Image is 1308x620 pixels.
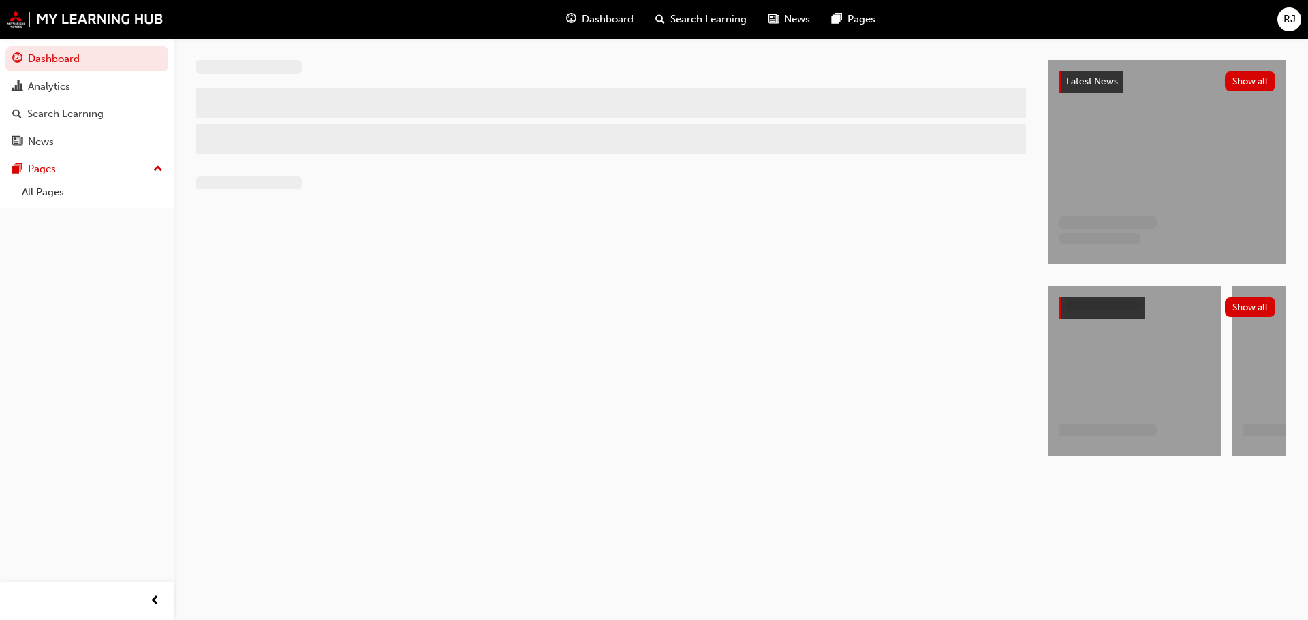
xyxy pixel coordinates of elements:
span: search-icon [12,108,22,120]
span: pages-icon [12,163,22,176]
span: RJ [1283,12,1296,27]
span: chart-icon [12,81,22,93]
a: news-iconNews [758,5,821,33]
a: News [5,129,168,154]
span: Search Learning [670,12,747,27]
span: pages-icon [832,11,842,28]
span: up-icon [153,161,163,178]
span: Pages [847,12,875,27]
a: Search Learning [5,101,168,127]
span: guage-icon [566,11,576,28]
span: News [784,12,810,27]
span: guage-icon [12,53,22,65]
div: Analytics [28,79,70,95]
a: Show all [1059,297,1275,319]
span: news-icon [768,11,779,28]
a: Analytics [5,74,168,99]
div: Pages [28,161,56,177]
span: search-icon [655,11,665,28]
div: Search Learning [27,106,104,122]
span: Dashboard [582,12,634,27]
div: News [28,134,54,150]
button: Pages [5,157,168,182]
a: guage-iconDashboard [555,5,644,33]
a: search-iconSearch Learning [644,5,758,33]
a: All Pages [16,182,168,203]
a: Dashboard [5,46,168,71]
span: news-icon [12,136,22,148]
button: Show all [1225,297,1276,317]
a: pages-iconPages [821,5,886,33]
button: RJ [1277,7,1301,31]
button: Show all [1225,71,1276,91]
button: DashboardAnalyticsSearch LearningNews [5,44,168,157]
a: Latest NewsShow all [1059,71,1275,93]
span: Latest News [1066,76,1118,87]
img: mmal [7,10,163,28]
span: prev-icon [150,593,160,610]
